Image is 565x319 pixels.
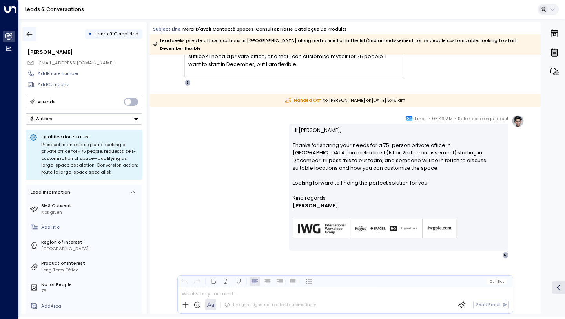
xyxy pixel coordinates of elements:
div: Prospect is an existing lead seeking a private office for ~75 people, requests self-customization... [41,141,139,176]
div: Lead seeks private office locations in [GEOGRAPHIC_DATA] along metro line 1 or in the 1st/2nd arr... [153,37,537,52]
p: Qualification Status [41,134,139,140]
span: Sales concierge agent [458,115,508,123]
span: Cc Bcc [489,279,505,284]
img: profile-logo.png [512,115,524,127]
span: [EMAIL_ADDRESS][DOMAIN_NAME] [37,60,114,66]
span: Handed Off [285,97,321,104]
p: Hi [PERSON_NAME], Thanks for sharing your needs for a 75-person private office in [GEOGRAPHIC_DAT... [293,126,505,194]
div: Not given [41,209,140,216]
div: Merci d'avoir contacté Spaces. Consultez notre catalogue de produits [182,26,347,33]
div: 75 [41,288,140,294]
div: S [184,79,191,86]
label: No. of People [41,281,140,288]
span: | [496,279,497,284]
div: [GEOGRAPHIC_DATA] [41,246,140,252]
div: AI Mode [37,98,56,106]
div: Button group with a nested menu [26,113,142,125]
button: Undo [180,277,189,286]
div: • [88,28,92,40]
button: Cc|Bcc [487,279,507,284]
span: [PERSON_NAME] [293,202,338,209]
label: Product of Interest [41,260,140,267]
span: Subject Line: [153,26,182,32]
span: • [454,115,456,123]
div: The agent signature is added automatically [224,302,316,308]
div: Long Term Office [41,267,140,273]
div: AddArea [41,303,140,310]
button: Actions [26,113,142,125]
span: Email [415,115,427,123]
button: Redo [192,277,202,286]
div: AddCompany [38,81,142,88]
div: [PERSON_NAME] [27,48,142,56]
span: Kind regards [293,194,326,202]
div: AddTitle [41,224,140,231]
span: • [428,115,430,123]
div: Signature [293,194,505,248]
label: SMS Consent [41,202,140,209]
a: Leads & Conversations [25,6,84,13]
div: N [502,252,508,258]
span: 05:46 AM [432,115,453,123]
div: to [PERSON_NAME] on [DATE] 5:46 am [150,94,541,107]
span: Handoff Completed [95,31,139,37]
img: AIorK4zU2Kz5WUNqa9ifSKC9jFH1hjwenjvh85X70KBOPduETvkeZu4OqG8oPuqbwvp3xfXcMQJCRtwYb-SG [293,219,457,239]
span: nicsubram13@gmail.com [37,60,114,66]
div: AddPhone number [38,70,142,77]
label: Region of Interest [41,239,140,246]
div: Actions [29,116,54,121]
div: Lead Information [28,189,70,196]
